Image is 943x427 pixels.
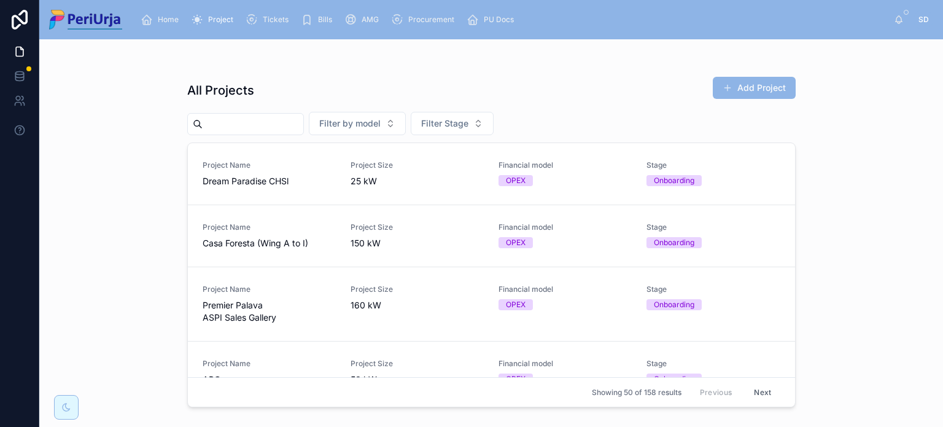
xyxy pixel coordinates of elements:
button: Add Project [713,77,796,99]
span: Project Size [351,284,484,294]
h1: All Projects [187,82,254,99]
span: Project Name [203,359,336,369]
a: PU Docs [463,9,522,31]
a: Tickets [242,9,297,31]
span: Stage [646,160,780,170]
button: Next [745,383,780,402]
span: 25 kW [351,175,484,187]
div: Onboarding [654,299,694,310]
span: ABC [203,374,336,386]
span: Project Size [351,222,484,232]
span: Financial model [499,222,632,232]
span: Dream Paradise CHSl [203,175,336,187]
span: Bills [318,15,332,25]
div: Onboarding [654,374,694,385]
span: SD [918,15,929,25]
span: 50 kW [351,374,484,386]
a: Project [187,9,242,31]
span: Financial model [499,359,632,369]
div: OPEX [506,374,526,385]
span: Project [208,15,233,25]
span: Home [158,15,179,25]
span: Project Name [203,160,336,170]
div: OPEX [506,299,526,310]
div: scrollable content [132,6,894,33]
span: Stage [646,222,780,232]
span: Project Name [203,284,336,294]
a: Home [137,9,187,31]
span: Premier Palava ASPI Sales Gallery [203,299,336,324]
span: AMG [362,15,379,25]
div: Onboarding [654,237,694,248]
div: Onboarding [654,175,694,186]
span: Financial model [499,160,632,170]
span: Filter by model [319,117,381,130]
a: Procurement [387,9,463,31]
a: Bills [297,9,341,31]
span: Project Size [351,160,484,170]
a: Project NameCasa Foresta (Wing A to I)Project Size150 kWFinancial modelOPEXStageOnboarding [188,205,795,267]
span: Project Name [203,222,336,232]
a: Project NameDream Paradise CHSlProject Size25 kWFinancial modelOPEXStageOnboarding [188,143,795,205]
img: App logo [49,10,122,29]
span: Stage [646,359,780,369]
button: Select Button [411,112,494,135]
span: Procurement [408,15,454,25]
span: Financial model [499,284,632,294]
a: AMG [341,9,387,31]
span: Filter Stage [421,117,468,130]
span: 150 kW [351,237,484,249]
a: Project NamePremier Palava ASPI Sales GalleryProject Size160 kWFinancial modelOPEXStageOnboarding [188,267,795,342]
div: OPEX [506,237,526,248]
span: Casa Foresta (Wing A to I) [203,237,336,249]
span: Stage [646,284,780,294]
span: Project Size [351,359,484,369]
span: Tickets [263,15,289,25]
span: Showing 50 of 158 results [592,388,681,398]
button: Select Button [309,112,406,135]
div: OPEX [506,175,526,186]
a: Project NameABCProject Size50 kWFinancial modelOPEXStageOnboarding [188,342,795,404]
span: PU Docs [484,15,514,25]
span: 160 kW [351,299,484,311]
